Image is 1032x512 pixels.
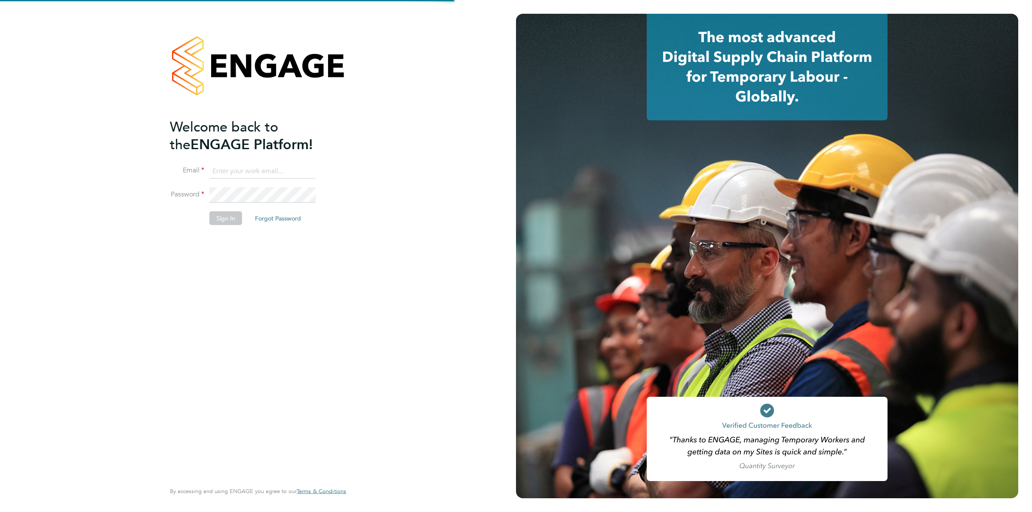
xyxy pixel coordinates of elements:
a: Terms & Conditions [297,488,346,495]
button: Forgot Password [248,212,308,225]
h2: ENGAGE Platform! [170,118,338,153]
label: Email [170,166,204,175]
input: Enter your work email... [209,163,316,179]
label: Password [170,190,204,199]
span: Welcome back to the [170,118,278,153]
button: Sign In [209,212,242,225]
span: By accessing and using ENGAGE you agree to our [170,487,346,495]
